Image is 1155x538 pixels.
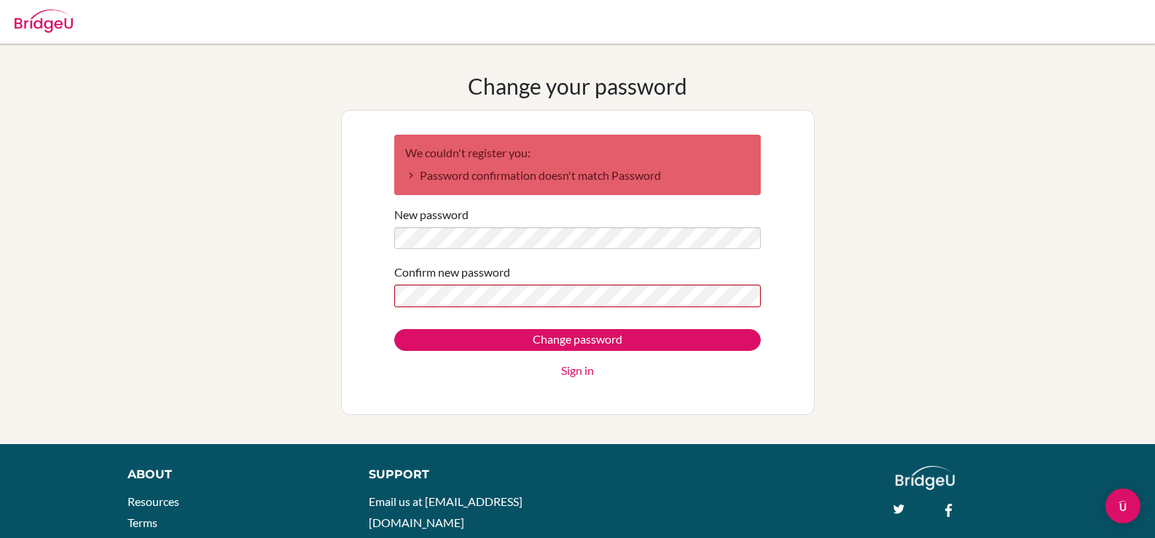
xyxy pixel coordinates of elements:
[128,494,179,508] a: Resources
[369,494,522,530] a: Email us at [EMAIL_ADDRESS][DOMAIN_NAME]
[128,515,157,529] a: Terms
[561,362,594,379] a: Sign in
[468,73,687,99] h1: Change your password
[15,9,73,33] img: Bridge-U
[896,466,955,490] img: logo_white@2x-f4f0deed5e89b7ecb1c2cc34c3e3d731f90f0f143d5ea2071677605dd97b5244.png
[405,146,750,159] h2: We couldn't register you:
[128,466,336,483] div: About
[369,466,562,483] div: Support
[394,329,761,351] input: Change password
[394,206,469,223] label: New password
[1105,488,1140,523] div: Open Intercom Messenger
[394,264,510,281] label: Confirm new password
[405,167,750,184] li: Password confirmation doesn't match Password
